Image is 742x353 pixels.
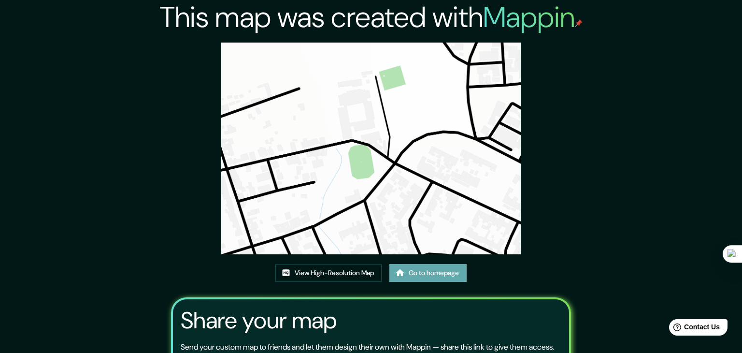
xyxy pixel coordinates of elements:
a: View High-Resolution Map [275,264,382,282]
img: mappin-pin [575,19,583,27]
h3: Share your map [181,307,337,334]
a: Go to homepage [389,264,467,282]
img: created-map [221,43,520,254]
iframe: Help widget launcher [656,315,731,342]
p: Send your custom map to friends and let them design their own with Mappin — share this link to gi... [181,341,554,353]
